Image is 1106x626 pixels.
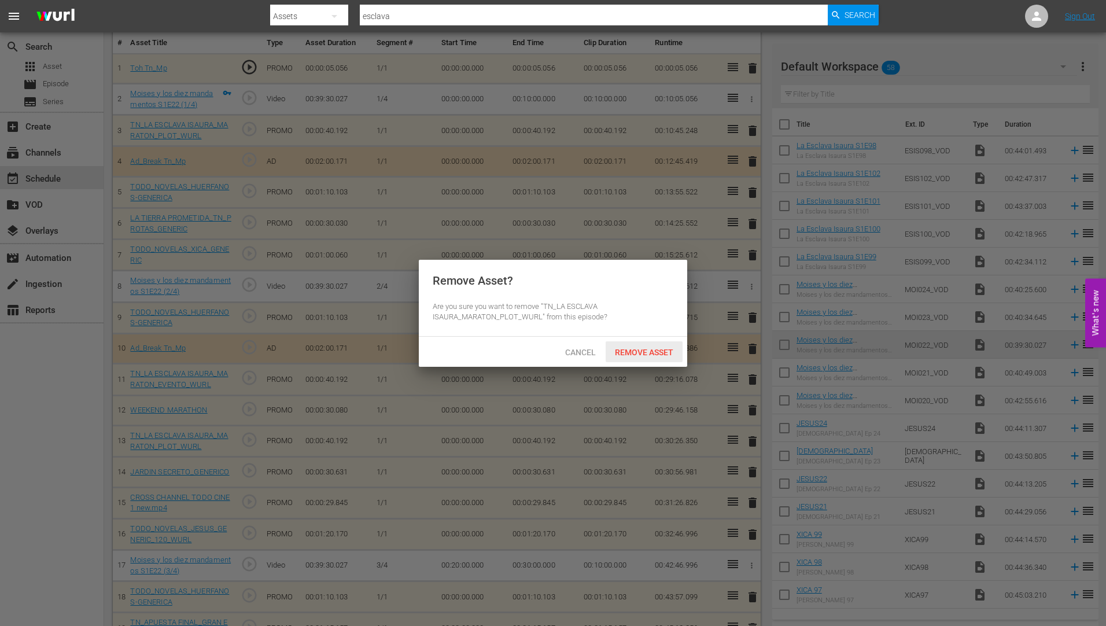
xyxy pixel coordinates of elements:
[828,5,879,25] button: Search
[28,3,83,30] img: ans4CAIJ8jUAAAAAAAAAAAAAAAAAAAAAAAAgQb4GAAAAAAAAAAAAAAAAAAAAAAAAJMjXAAAAAAAAAAAAAAAAAAAAAAAAgAT5G...
[845,5,875,25] span: Search
[433,274,513,288] div: Remove Asset?
[1085,279,1106,348] button: Open Feedback Widget
[433,301,673,323] div: Are you sure you want to remove "TN_LA ESCLAVA ISAURA_MARATON_PLOT_WURL" from this episode?
[1065,12,1095,21] a: Sign Out
[606,341,683,362] button: Remove Asset
[555,341,606,362] button: Cancel
[556,348,605,357] span: Cancel
[7,9,21,23] span: menu
[606,348,683,357] span: Remove Asset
